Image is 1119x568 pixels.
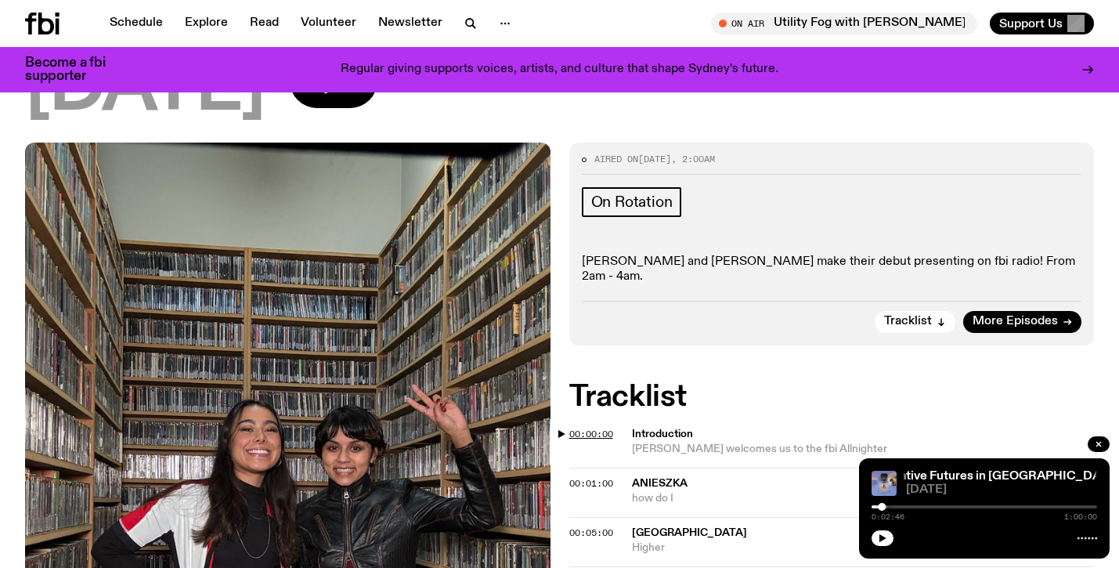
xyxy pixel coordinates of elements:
[591,194,673,211] span: On Rotation
[999,16,1063,31] span: Support Us
[638,153,671,165] span: [DATE]
[632,491,958,506] span: how do I
[582,187,682,217] a: On Rotation
[711,13,977,34] button: On AirUtility Fog with [PERSON_NAME]
[25,56,125,83] h3: Become a fbi supporter
[872,513,904,521] span: 0:02:46
[884,316,932,327] span: Tracklist
[906,484,1097,496] span: [DATE]
[569,428,613,440] span: 00:00:00
[973,316,1058,327] span: More Episodes
[175,13,237,34] a: Explore
[582,255,1082,284] p: [PERSON_NAME] and [PERSON_NAME] make their debut presenting on fbi radio! From 2am - 4am.
[963,311,1081,333] a: More Episodes
[594,153,638,165] span: Aired on
[569,383,1095,411] h2: Tracklist
[671,153,715,165] span: , 2:00am
[569,529,613,537] button: 00:05:00
[1064,513,1097,521] span: 1:00:00
[990,13,1094,34] button: Support Us
[569,479,613,488] button: 00:01:00
[569,430,613,439] button: 00:00:00
[25,53,265,124] span: [DATE]
[632,478,688,489] span: Anieszka
[291,13,366,34] a: Volunteer
[632,527,747,538] span: [GEOGRAPHIC_DATA]
[569,526,613,539] span: 00:05:00
[369,13,452,34] a: Newsletter
[632,443,887,454] span: [PERSON_NAME] welcomes us to the fbi Allnighter
[569,477,613,490] span: 00:01:00
[240,13,288,34] a: Read
[875,311,955,333] button: Tracklist
[632,427,1085,442] span: Introduction
[341,63,778,77] p: Regular giving supports voices, artists, and culture that shape Sydney’s future.
[100,13,172,34] a: Schedule
[632,541,1095,555] span: Higher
